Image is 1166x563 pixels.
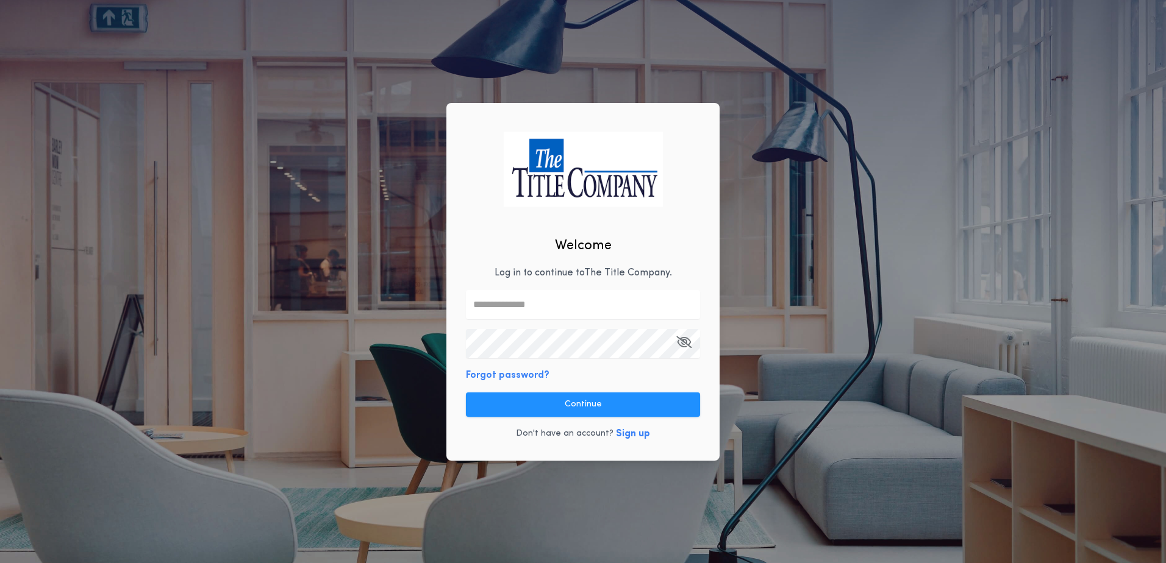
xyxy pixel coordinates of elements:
button: Sign up [616,427,650,441]
img: logo [503,132,663,207]
button: Continue [466,392,700,417]
p: Log in to continue to The Title Company . [495,266,672,280]
h2: Welcome [555,236,612,256]
button: Forgot password? [466,368,549,383]
p: Don't have an account? [516,428,613,440]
